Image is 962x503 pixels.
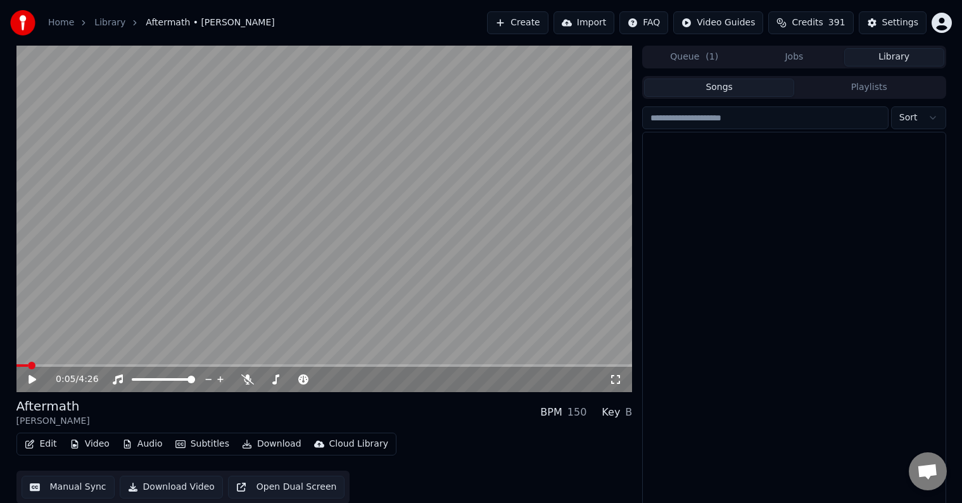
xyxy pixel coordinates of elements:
span: 4:26 [79,373,98,386]
div: 150 [567,405,587,420]
button: Playlists [794,79,944,97]
span: ( 1 ) [706,51,718,63]
button: Import [554,11,614,34]
a: Library [94,16,125,29]
button: Credits391 [768,11,853,34]
button: Audio [117,435,168,453]
button: Library [844,48,944,67]
div: Settings [882,16,918,29]
button: Manual Sync [22,476,115,499]
div: / [56,373,86,386]
div: [PERSON_NAME] [16,415,90,428]
button: Download [237,435,307,453]
button: Edit [20,435,62,453]
span: Sort [899,111,918,124]
span: Credits [792,16,823,29]
div: Aftermath [16,397,90,415]
span: 391 [828,16,845,29]
button: Subtitles [170,435,234,453]
span: 0:05 [56,373,75,386]
button: Queue [644,48,744,67]
a: Open chat [909,452,947,490]
a: Home [48,16,74,29]
button: Create [487,11,548,34]
button: FAQ [619,11,668,34]
button: Songs [644,79,794,97]
span: Aftermath • [PERSON_NAME] [146,16,274,29]
div: B [625,405,632,420]
nav: breadcrumb [48,16,275,29]
img: youka [10,10,35,35]
div: Key [602,405,620,420]
div: BPM [540,405,562,420]
button: Download Video [120,476,223,499]
button: Video Guides [673,11,763,34]
button: Open Dual Screen [228,476,345,499]
div: Cloud Library [329,438,388,450]
button: Jobs [744,48,844,67]
button: Settings [859,11,927,34]
button: Video [65,435,115,453]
